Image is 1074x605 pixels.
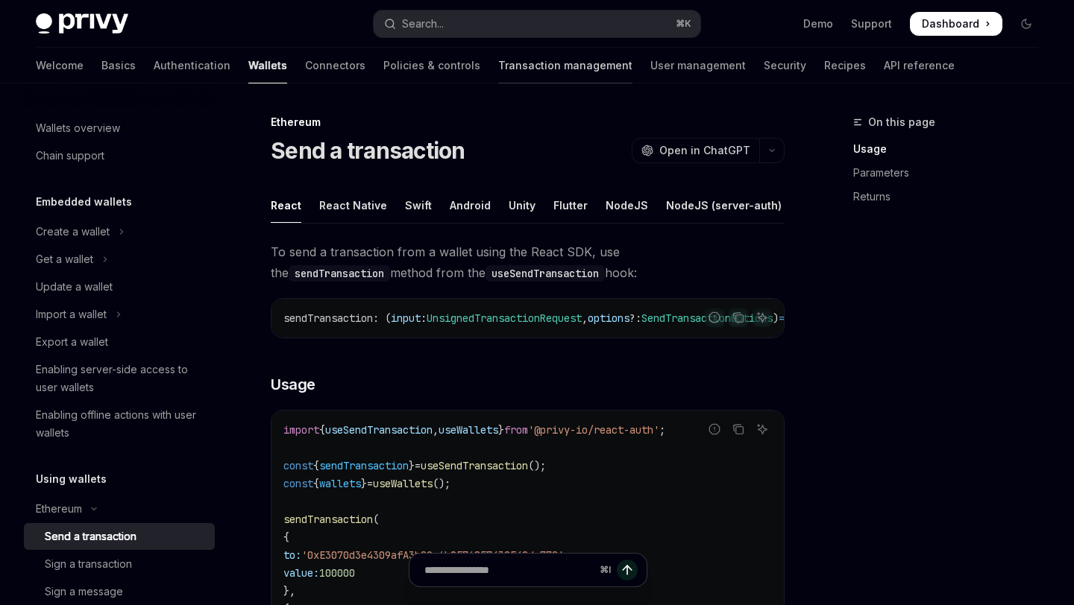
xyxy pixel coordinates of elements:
a: Chain support [24,142,215,169]
span: { [319,423,325,437]
a: Support [851,16,892,31]
span: (); [433,477,450,490]
a: Dashboard [910,12,1002,36]
span: On this page [868,113,935,131]
div: Swift [405,188,432,223]
div: Export a wallet [36,333,108,351]
a: Wallets [248,48,287,83]
a: Security [764,48,806,83]
a: Policies & controls [383,48,480,83]
span: } [498,423,504,437]
div: Chain support [36,147,104,165]
button: Toggle dark mode [1014,12,1038,36]
a: Welcome [36,48,84,83]
span: sendTransaction [283,311,373,325]
div: React Native [319,188,387,223]
span: : ( [373,311,391,325]
a: Returns [853,185,1050,209]
div: Get a wallet [36,250,93,268]
div: Unity [509,188,536,223]
span: const [283,477,313,490]
a: Sign a message [24,578,215,605]
div: Import a wallet [36,305,107,323]
button: Report incorrect code [705,308,724,327]
span: useSendTransaction [421,459,528,472]
div: Search... [402,15,444,33]
a: Export a wallet [24,329,215,355]
span: to: [283,548,301,562]
code: sendTransaction [289,265,390,282]
div: NodeJS [606,188,648,223]
span: { [313,459,319,472]
span: import [283,423,319,437]
a: Recipes [824,48,866,83]
h1: Send a transaction [271,137,465,164]
button: Toggle Import a wallet section [24,301,215,328]
a: Parameters [853,161,1050,185]
span: { [283,530,289,544]
span: '0xE3070d3e4309afA3bC9a6b057685743CF42da77C' [301,548,564,562]
div: Ethereum [271,115,785,130]
a: Send a transaction [24,523,215,550]
span: ( [373,513,379,526]
span: from [504,423,528,437]
a: Basics [101,48,136,83]
span: ; [659,423,665,437]
button: Toggle Create a wallet section [24,218,215,245]
a: Usage [853,137,1050,161]
button: Copy the contents from the code block [729,308,748,327]
div: Enabling server-side access to user wallets [36,361,206,396]
div: Create a wallet [36,223,110,241]
span: useWallets [439,423,498,437]
button: Ask AI [753,419,772,439]
img: dark logo [36,13,128,34]
span: = [415,459,421,472]
span: sendTransaction [283,513,373,526]
div: Sign a transaction [45,555,132,573]
code: useSendTransaction [486,265,605,282]
div: NodeJS (server-auth) [666,188,782,223]
span: , [433,423,439,437]
h5: Embedded wallets [36,193,132,211]
a: User management [650,48,746,83]
a: Enabling server-side access to user wallets [24,356,215,401]
span: } [409,459,415,472]
span: ) [773,311,779,325]
a: Authentication [154,48,230,83]
div: Flutter [553,188,588,223]
a: Enabling offline actions with user wallets [24,402,215,446]
span: const [283,459,313,472]
button: Open in ChatGPT [632,138,759,163]
span: useSendTransaction [325,423,433,437]
button: Report incorrect code [705,419,724,439]
button: Toggle Get a wallet section [24,246,215,273]
div: Wallets overview [36,119,120,137]
a: Update a wallet [24,273,215,300]
span: To send a transaction from a wallet using the React SDK, use the method from the hook: [271,241,785,283]
span: ⌘ K [676,18,691,30]
span: sendTransaction [319,459,409,472]
input: Ask a question... [424,554,594,586]
h5: Using wallets [36,470,107,488]
button: Copy the contents from the code block [729,419,748,439]
div: Send a transaction [45,528,136,545]
div: Android [450,188,491,223]
span: (); [528,459,546,472]
div: React [271,188,301,223]
a: Transaction management [498,48,632,83]
button: Open search [374,10,700,37]
span: useWallets [373,477,433,490]
button: Ask AI [753,308,772,327]
span: Dashboard [922,16,979,31]
span: , [564,548,570,562]
span: options [588,311,629,325]
span: ?: [629,311,641,325]
span: SendTransactionOptions [641,311,773,325]
div: Sign a message [45,583,123,601]
span: , [582,311,588,325]
span: { [313,477,319,490]
a: Connectors [305,48,365,83]
span: '@privy-io/react-auth' [528,423,659,437]
span: => [779,311,791,325]
span: Open in ChatGPT [659,143,750,158]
